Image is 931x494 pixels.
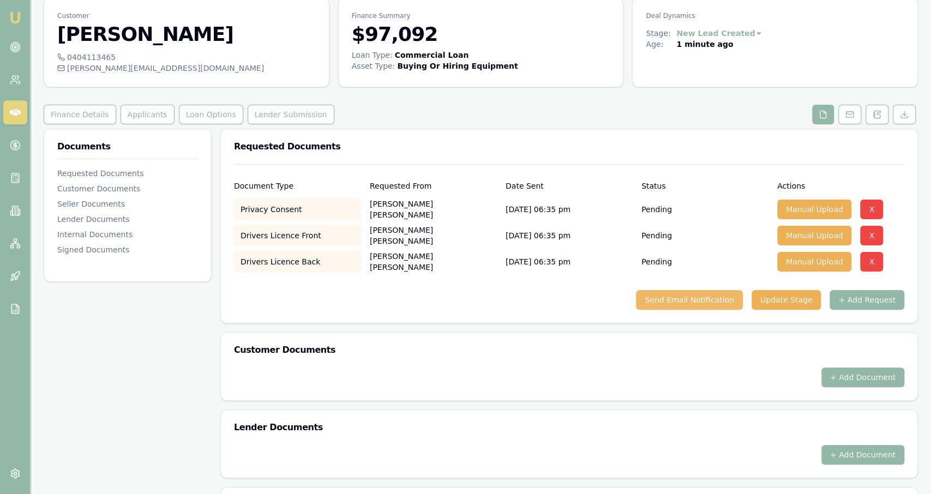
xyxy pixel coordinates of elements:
[370,182,497,190] div: Requested From
[641,182,768,190] div: Status
[506,182,633,190] div: Date Sent
[177,105,245,124] a: Loan Options
[641,256,672,267] p: Pending
[234,225,361,246] div: Drivers Licence Front
[395,50,469,61] div: Commercial Loan
[646,39,676,50] div: Age:
[370,251,497,273] p: [PERSON_NAME] [PERSON_NAME]
[57,214,198,225] div: Lender Documents
[234,198,361,220] div: Privacy Consent
[234,251,361,273] div: Drivers Licence Back
[860,200,883,219] button: X
[121,105,175,124] button: Applicants
[821,445,904,465] button: + Add Document
[57,23,316,45] h3: [PERSON_NAME]
[234,346,904,354] h3: Customer Documents
[646,28,676,39] div: Stage:
[57,52,316,63] div: 0404113465
[506,225,633,246] div: [DATE] 06:35 pm
[57,11,316,20] p: Customer
[752,290,821,310] button: Update Stage
[506,251,633,273] div: [DATE] 06:35 pm
[44,105,116,124] button: Finance Details
[636,290,742,310] button: Send Email Notification
[44,105,118,124] a: Finance Details
[57,142,198,151] h3: Documents
[352,11,610,20] p: Finance Summary
[830,290,904,310] button: + Add Request
[245,105,337,124] a: Lender Submission
[234,182,361,190] div: Document Type
[676,28,762,39] button: New Lead Created
[777,182,904,190] div: Actions
[352,50,393,61] div: Loan Type:
[676,39,733,50] div: 1 minute ago
[777,226,851,245] button: Manual Upload
[9,11,22,24] img: emu-icon-u.png
[57,229,198,240] div: Internal Documents
[777,200,851,219] button: Manual Upload
[777,252,851,272] button: Manual Upload
[506,198,633,220] div: [DATE] 06:35 pm
[234,142,904,151] h3: Requested Documents
[248,105,334,124] button: Lender Submission
[397,61,518,71] div: Buying Or Hiring Equipment
[641,230,672,241] p: Pending
[370,225,497,246] p: [PERSON_NAME] [PERSON_NAME]
[118,105,177,124] a: Applicants
[821,368,904,387] button: + Add Document
[352,23,610,45] h3: $97,092
[370,198,497,220] p: [PERSON_NAME] [PERSON_NAME]
[57,244,198,255] div: Signed Documents
[57,63,316,74] div: [PERSON_NAME][EMAIL_ADDRESS][DOMAIN_NAME]
[57,198,198,209] div: Seller Documents
[860,252,883,272] button: X
[234,423,904,432] h3: Lender Documents
[646,11,904,20] p: Deal Dynamics
[860,226,883,245] button: X
[57,183,198,194] div: Customer Documents
[57,168,198,179] div: Requested Documents
[352,61,395,71] div: Asset Type :
[641,204,672,215] p: Pending
[179,105,243,124] button: Loan Options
